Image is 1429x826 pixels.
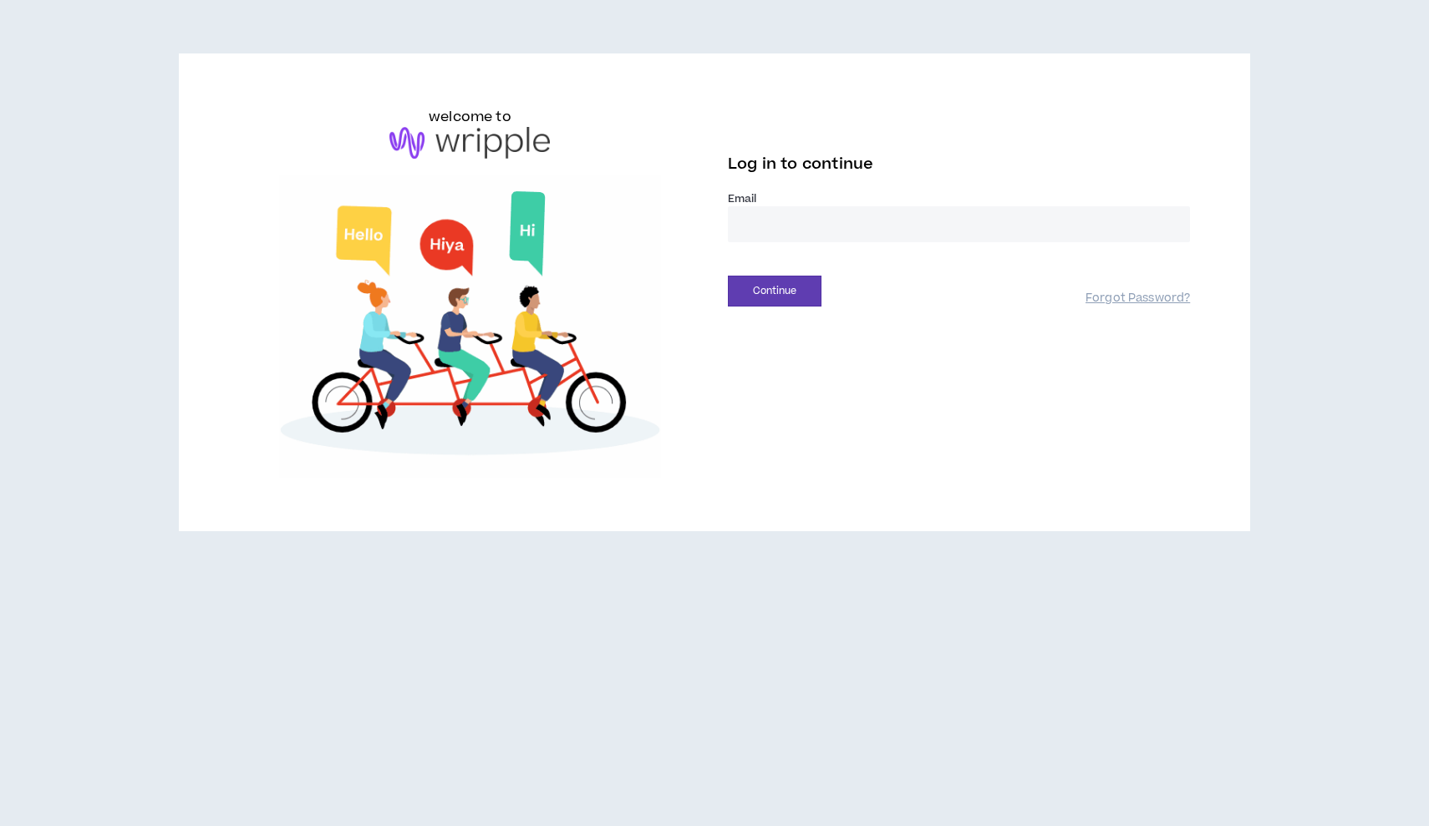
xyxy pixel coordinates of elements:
[429,107,511,127] h6: welcome to
[1086,291,1190,307] a: Forgot Password?
[728,276,821,307] button: Continue
[239,175,701,478] img: Welcome to Wripple
[389,127,550,159] img: logo-brand.png
[728,191,1190,206] label: Email
[728,154,873,175] span: Log in to continue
